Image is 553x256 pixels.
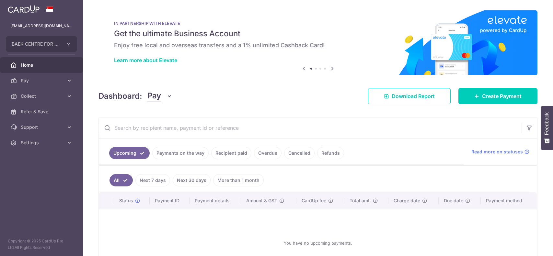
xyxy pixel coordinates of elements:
span: Create Payment [482,92,522,100]
img: CardUp [8,5,40,13]
a: Download Report [368,88,451,104]
a: All [109,174,133,186]
span: Pay [147,90,161,102]
span: Status [119,197,133,204]
span: Read more on statuses [471,149,523,155]
span: Pay [21,77,63,84]
span: Home [21,62,63,68]
span: Refer & Save [21,108,63,115]
p: IN PARTNERSHIP WITH ELEVATE [114,21,522,26]
button: Feedback - Show survey [541,106,553,150]
th: Payment ID [150,192,190,209]
a: Upcoming [109,147,150,159]
a: Next 30 days [173,174,211,186]
th: Payment method [481,192,537,209]
a: Recipient paid [211,147,251,159]
span: CardUp fee [302,197,326,204]
h6: Enjoy free local and overseas transfers and a 1% unlimited Cashback Card! [114,41,522,49]
span: Feedback [544,112,550,135]
a: Cancelled [284,147,315,159]
span: Charge date [394,197,420,204]
h4: Dashboard: [98,90,142,102]
th: Payment details [190,192,241,209]
button: BAEK CENTRE FOR AESTHETIC AND IMPLANT DENTISTRY PTE. LTD. [6,36,77,52]
span: Total amt. [350,197,371,204]
span: Amount & GST [246,197,277,204]
a: Overdue [254,147,282,159]
span: BAEK CENTRE FOR AESTHETIC AND IMPLANT DENTISTRY PTE. LTD. [12,41,60,47]
span: Download Report [392,92,435,100]
a: Read more on statuses [471,149,529,155]
a: Next 7 days [135,174,170,186]
a: Learn more about Elevate [114,57,177,63]
img: Renovation banner [98,10,537,75]
span: Due date [444,197,463,204]
a: Create Payment [458,88,537,104]
p: [EMAIL_ADDRESS][DOMAIN_NAME] [10,23,73,29]
span: Collect [21,93,63,99]
input: Search by recipient name, payment id or reference [99,117,522,138]
button: Pay [147,90,172,102]
a: Payments on the way [152,147,209,159]
a: More than 1 month [213,174,264,186]
span: Support [21,124,63,130]
h5: Get the ultimate Business Account [114,28,522,39]
a: Refunds [317,147,344,159]
span: Settings [21,139,63,146]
